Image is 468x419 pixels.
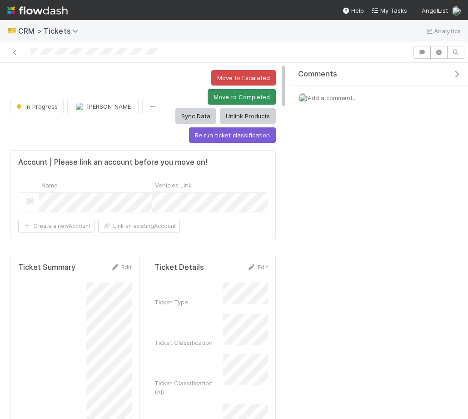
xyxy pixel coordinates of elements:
a: Edit [247,263,268,271]
span: Vehicles Link [155,181,192,190]
button: Sync Data [175,108,216,124]
span: 🎫 [7,27,16,35]
span: In Progress [15,103,58,110]
div: Ticket Type [154,298,223,307]
img: avatar_18c010e4-930e-4480-823a-7726a265e9dd.png [452,6,461,15]
span: [PERSON_NAME] [87,103,133,110]
a: Edit [110,263,132,271]
div: Ticket Classification (AI) [154,379,223,397]
h5: Account | Please link an account before you move on! [18,158,207,167]
a: My Tasks [371,6,407,15]
div: Ticket Classification [154,338,223,347]
span: Name [41,181,58,190]
img: logo-inverted-e16ddd16eac7371096b0.svg [7,3,68,18]
span: Comments [298,70,337,79]
button: Re run ticket classification [189,127,276,143]
button: In Progress [10,99,64,114]
button: Create a newAccount [18,220,95,232]
a: Analytics [425,25,461,36]
span: Add a comment... [308,94,357,101]
div: Help [342,6,364,15]
button: Link an existingAccount [98,220,180,232]
img: avatar_18c010e4-930e-4480-823a-7726a265e9dd.png [75,102,84,111]
span: My Tasks [371,7,407,14]
span: CRM > Tickets [18,26,83,35]
h5: Ticket Summary [18,263,75,272]
button: Unlink Products [220,108,276,124]
button: Move to Escalated [211,70,276,86]
span: AngelList [422,7,448,14]
h5: Ticket Details [154,263,204,272]
button: Move to Completed [208,89,276,105]
button: [PERSON_NAME] [67,99,139,114]
img: avatar_18c010e4-930e-4480-823a-7726a265e9dd.png [299,93,308,102]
